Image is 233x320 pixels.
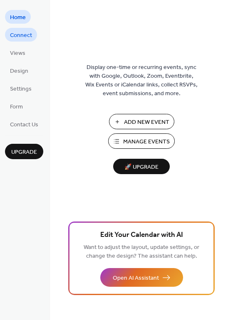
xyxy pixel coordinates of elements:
span: Want to adjust the layout, update settings, or change the design? The assistant can help. [84,242,199,262]
span: Open AI Assistant [113,274,159,283]
span: Manage Events [123,138,170,146]
a: Form [5,99,28,113]
span: Display one-time or recurring events, sync with Google, Outlook, Zoom, Eventbrite, Wix Events or ... [85,63,198,98]
span: 🚀 Upgrade [118,162,165,173]
button: Upgrade [5,144,43,159]
a: Contact Us [5,117,43,131]
span: Upgrade [11,148,37,157]
button: Add New Event [109,114,174,129]
span: Edit Your Calendar with AI [100,229,183,241]
span: Design [10,67,28,76]
a: Connect [5,28,37,42]
a: Views [5,46,30,59]
span: Home [10,13,26,22]
a: Home [5,10,31,24]
span: Views [10,49,25,58]
button: 🚀 Upgrade [113,159,170,174]
a: Design [5,64,33,77]
span: Settings [10,85,32,94]
span: Add New Event [124,118,169,127]
span: Form [10,103,23,111]
span: Contact Us [10,121,38,129]
button: Open AI Assistant [100,268,183,287]
a: Settings [5,81,37,95]
span: Connect [10,31,32,40]
button: Manage Events [108,133,175,149]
